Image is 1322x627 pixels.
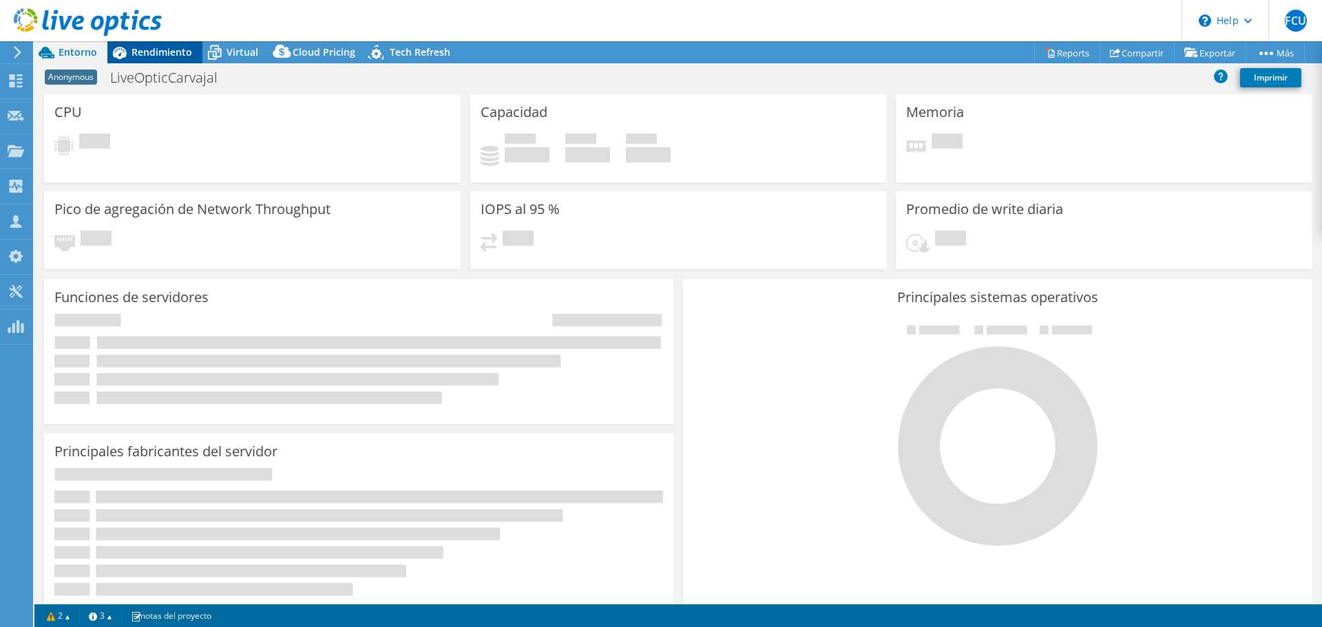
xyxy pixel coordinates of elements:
[693,290,1302,305] h3: Principales sistemas operativos
[390,45,450,59] span: Tech Refresh
[1100,42,1175,63] a: Compartir
[906,105,964,120] h3: Memoria
[121,607,221,624] a: notas del proyecto
[935,231,966,249] span: Pendiente
[81,231,112,249] span: Pendiente
[481,202,560,217] h3: IOPS al 95 %
[906,202,1063,217] h3: Promedio de write diaria
[1034,42,1100,63] a: Reports
[227,45,258,59] span: Virtual
[104,70,239,85] h1: LiveOpticCarvajal
[54,202,330,217] h3: Pico de agregación de Network Throughput
[54,290,209,305] h3: Funciones de servidores
[1199,14,1211,27] svg: \n
[45,70,97,85] span: Anonymous
[932,134,963,152] span: Pendiente
[626,134,657,147] span: Total
[1240,68,1301,87] a: Imprimir
[481,105,547,120] h3: Capacidad
[626,147,671,162] h4: 0 GiB
[565,134,596,147] span: Libre
[54,105,82,120] h3: CPU
[1174,42,1246,63] a: Exportar
[59,45,97,59] span: Entorno
[132,45,192,59] span: Rendimiento
[293,45,355,59] span: Cloud Pricing
[505,147,549,162] h4: 0 GiB
[79,607,122,624] a: 3
[79,134,110,152] span: Pendiente
[37,607,80,624] a: 2
[1285,10,1307,32] span: FCU
[1246,42,1305,63] a: Más
[54,444,277,459] h3: Principales fabricantes del servidor
[505,134,536,147] span: Used
[503,231,534,249] span: Pendiente
[565,147,610,162] h4: 0 GiB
